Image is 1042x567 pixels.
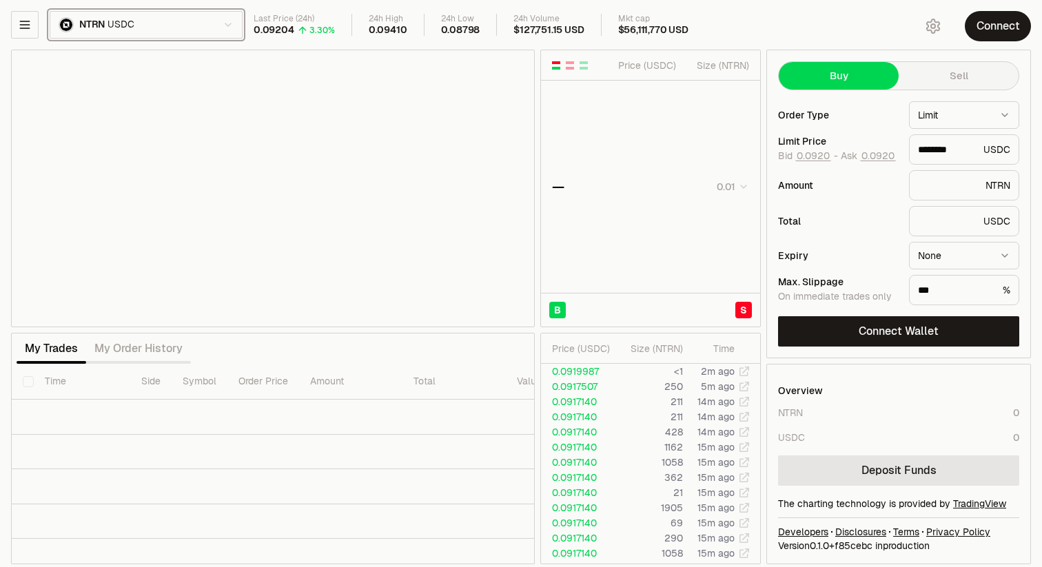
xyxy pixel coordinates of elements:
[697,395,735,408] time: 14m ago
[740,303,747,317] span: S
[626,342,683,355] div: Size ( NTRN )
[615,409,684,424] td: 211
[618,14,688,24] div: Mkt cap
[615,515,684,530] td: 69
[615,379,684,394] td: 250
[441,24,480,37] div: 0.08798
[615,364,684,379] td: <1
[79,19,105,31] span: NTRN
[701,380,735,393] time: 5m ago
[172,364,227,400] th: Symbol
[1013,431,1019,444] div: 0
[441,14,480,24] div: 24h Low
[254,14,335,24] div: Last Price (24h)
[59,17,74,32] img: ntrn.png
[615,546,684,561] td: 1058
[402,364,506,400] th: Total
[541,500,615,515] td: 0.0917140
[309,25,335,36] div: 3.30%
[778,291,898,303] div: On immediate trades only
[564,60,575,71] button: Show Sell Orders Only
[615,530,684,546] td: 290
[34,364,130,400] th: Time
[778,406,803,420] div: NTRN
[299,364,402,400] th: Amount
[965,11,1031,41] button: Connect
[554,303,561,317] span: B
[697,502,735,514] time: 15m ago
[697,471,735,484] time: 15m ago
[17,335,86,362] button: My Trades
[909,170,1019,200] div: NTRN
[697,517,735,529] time: 15m ago
[778,150,838,163] span: Bid -
[618,24,688,37] div: $56,111,770 USD
[701,365,735,378] time: 2m ago
[909,275,1019,305] div: %
[369,24,407,37] div: 0.09410
[688,59,749,72] div: Size ( NTRN )
[541,470,615,485] td: 0.0917140
[541,515,615,530] td: 0.0917140
[778,216,898,226] div: Total
[615,485,684,500] td: 21
[86,335,191,362] button: My Order History
[615,500,684,515] td: 1905
[541,364,615,379] td: 0.0919987
[506,364,553,400] th: Value
[697,532,735,544] time: 15m ago
[835,539,872,552] span: f85cebcae6d546fd4871cee61bec42ee804b8d6e
[108,19,134,31] span: USDC
[909,101,1019,129] button: Limit
[1013,406,1019,420] div: 0
[541,409,615,424] td: 0.0917140
[541,379,615,394] td: 0.0917507
[615,59,676,72] div: Price ( USDC )
[697,456,735,468] time: 15m ago
[697,426,735,438] time: 14m ago
[615,455,684,470] td: 1058
[541,530,615,546] td: 0.0917140
[552,342,615,355] div: Price ( USDC )
[12,50,534,327] iframe: Financial Chart
[697,486,735,499] time: 15m ago
[695,342,735,355] div: Time
[369,14,407,24] div: 24h High
[551,60,562,71] button: Show Buy and Sell Orders
[615,470,684,485] td: 362
[778,384,823,398] div: Overview
[541,440,615,455] td: 0.0917140
[835,525,886,539] a: Disclosures
[697,441,735,453] time: 15m ago
[899,62,1019,90] button: Sell
[778,110,898,120] div: Order Type
[953,497,1006,510] a: TradingView
[893,525,919,539] a: Terms
[778,431,805,444] div: USDC
[860,150,896,161] button: 0.0920
[23,376,34,387] button: Select all
[778,497,1019,511] div: The charting technology is provided by
[841,150,896,163] span: Ask
[615,424,684,440] td: 428
[778,316,1019,347] button: Connect Wallet
[909,206,1019,236] div: USDC
[795,150,831,161] button: 0.0920
[541,424,615,440] td: 0.0917140
[713,178,749,195] button: 0.01
[778,525,828,539] a: Developers
[697,411,735,423] time: 14m ago
[541,485,615,500] td: 0.0917140
[778,539,1019,553] div: Version 0.1.0 + in production
[513,14,584,24] div: 24h Volume
[909,242,1019,269] button: None
[615,440,684,455] td: 1162
[778,277,898,287] div: Max. Slippage
[541,455,615,470] td: 0.0917140
[578,60,589,71] button: Show Buy Orders Only
[615,394,684,409] td: 211
[697,547,735,559] time: 15m ago
[778,136,898,146] div: Limit Price
[778,181,898,190] div: Amount
[926,525,990,539] a: Privacy Policy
